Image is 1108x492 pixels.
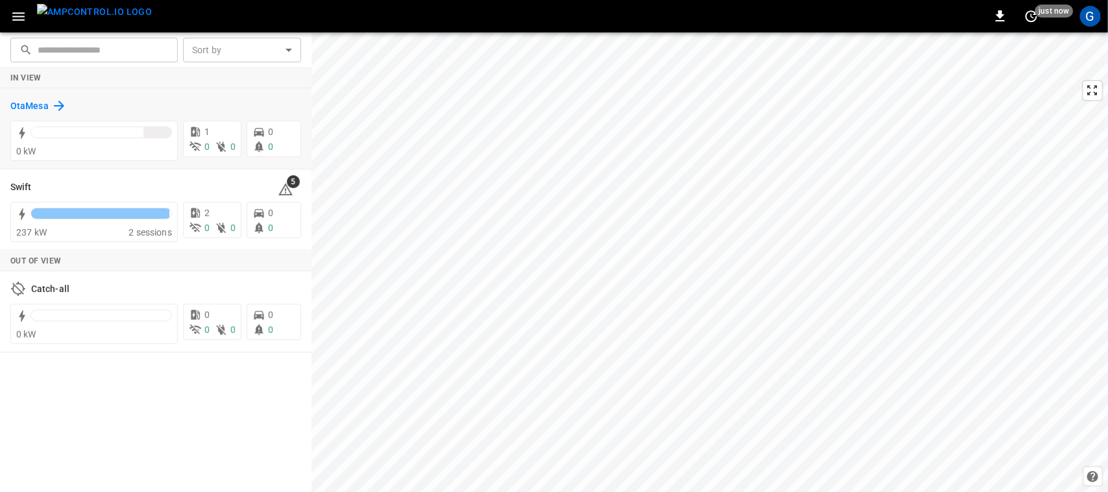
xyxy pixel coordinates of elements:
h6: Catch-all [31,282,69,297]
div: profile-icon [1080,6,1101,27]
span: 0 [204,310,210,320]
span: 0 [268,208,273,218]
span: 0 [204,141,210,152]
span: 0 [230,223,236,233]
h6: OtaMesa [10,99,49,114]
span: 0 [268,141,273,152]
span: 2 sessions [129,227,172,238]
span: 2 [204,208,210,218]
span: 0 [204,223,210,233]
span: 0 [230,325,236,335]
span: 0 [268,127,273,137]
span: 0 kW [16,146,36,156]
span: 0 [268,325,273,335]
span: just now [1035,5,1074,18]
span: 0 kW [16,329,36,339]
span: 0 [268,310,273,320]
span: 0 [268,223,273,233]
button: set refresh interval [1021,6,1042,27]
strong: In View [10,73,42,82]
h6: Swift [10,180,32,195]
span: 1 [204,127,210,137]
strong: Out of View [10,256,61,265]
img: ampcontrol.io logo [37,4,152,20]
span: 5 [287,175,300,188]
span: 237 kW [16,227,47,238]
span: 0 [204,325,210,335]
span: 0 [230,141,236,152]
